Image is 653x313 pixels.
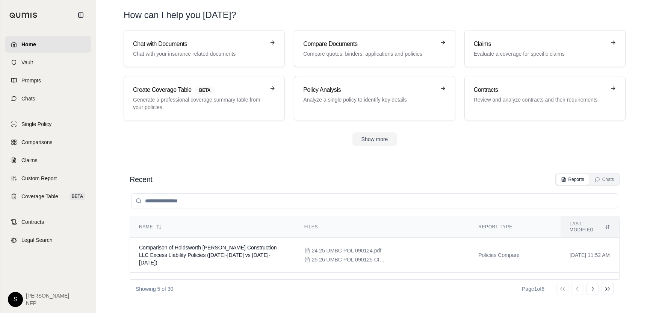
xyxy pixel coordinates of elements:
[5,72,91,89] a: Prompts
[303,40,435,49] h3: Compare Documents
[75,9,87,21] button: Collapse sidebar
[9,12,38,18] img: Qumis Logo
[312,256,387,263] span: 25 26 UMBC POL 090125 CINCI Lead $5m.pdf
[195,86,215,94] span: BETA
[21,77,41,84] span: Prompts
[124,30,285,67] a: Chat with DocumentsChat with your insurance related documents
[474,50,606,58] p: Evaluate a coverage for specific claims
[5,214,91,230] a: Contracts
[5,152,91,169] a: Claims
[133,85,265,94] h3: Create Coverage Table
[124,9,626,21] h1: How can I help you [DATE]?
[139,224,286,230] div: Name
[464,30,626,67] a: ClaimsEvaluate a coverage for specific claims
[5,36,91,53] a: Home
[124,76,285,120] a: Create Coverage TableBETAGenerate a professional coverage summary table from your policies.
[21,41,36,48] span: Home
[136,285,173,293] p: Showing 5 of 30
[5,134,91,150] a: Comparisons
[469,238,561,273] td: Policies Compare
[21,156,38,164] span: Claims
[474,40,606,49] h3: Claims
[590,174,618,185] button: Chats
[303,96,435,103] p: Analyze a single policy to identify key details
[570,221,610,233] div: Last modified
[522,285,544,293] div: Page 1 of 6
[294,30,455,67] a: Compare DocumentsCompare quotes, binders, applications and policies
[5,188,91,205] a: Coverage TableBETA
[295,216,469,238] th: Files
[21,95,35,102] span: Chats
[469,273,561,300] td: Single Policy Analysis
[21,120,51,128] span: Single Policy
[133,40,265,49] h3: Chat with Documents
[5,232,91,248] a: Legal Search
[294,76,455,120] a: Policy AnalysisAnalyze a single policy to identify key details
[561,238,619,273] td: [DATE] 11:52 AM
[312,247,382,254] span: 24 25 UMBC POL 090124.pdf
[139,245,277,266] span: Comparison of Holdsworth Klimowski Construction LLC Excess Liability Policies (2024-2025 vs 2025-...
[5,90,91,107] a: Chats
[556,174,589,185] button: Reports
[8,292,23,307] div: S
[464,76,626,120] a: ContractsReview and analyze contracts and their requirements
[5,116,91,132] a: Single Policy
[303,85,435,94] h3: Policy Analysis
[469,216,561,238] th: Report Type
[21,138,52,146] span: Comparisons
[352,132,397,146] button: Show more
[21,218,44,226] span: Contracts
[474,96,606,103] p: Review and analyze contracts and their requirements
[303,50,435,58] p: Compare quotes, binders, applications and policies
[26,292,69,299] span: [PERSON_NAME]
[561,176,584,182] div: Reports
[130,174,152,185] h2: Recent
[133,50,265,58] p: Chat with your insurance related documents
[133,96,265,111] p: Generate a professional coverage summary table from your policies.
[5,170,91,187] a: Custom Report
[70,193,85,200] span: BETA
[595,176,614,182] div: Chats
[26,299,69,307] span: NFP
[21,236,53,244] span: Legal Search
[561,273,619,300] td: [DATE] 01:09 PM
[21,59,33,66] span: Vault
[5,54,91,71] a: Vault
[474,85,606,94] h3: Contracts
[21,175,57,182] span: Custom Report
[21,193,58,200] span: Coverage Table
